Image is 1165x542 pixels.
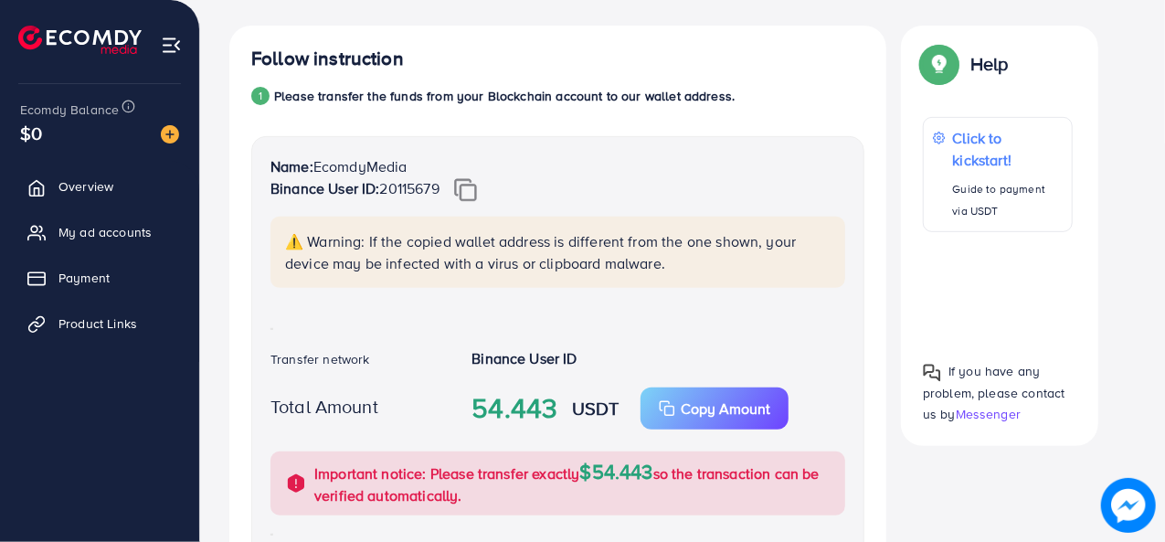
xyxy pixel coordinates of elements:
img: Popup guide [923,48,956,80]
a: Payment [14,260,185,296]
button: Copy Amount [641,388,789,430]
a: Product Links [14,305,185,342]
img: image [1101,478,1156,533]
img: alert [285,473,307,494]
a: Overview [14,168,185,205]
span: My ad accounts [58,223,152,241]
span: If you have any problem, please contact us by [923,362,1065,422]
span: $0 [20,120,42,146]
img: menu [161,35,182,56]
span: Messenger [956,405,1021,423]
h4: Follow instruction [251,48,404,70]
img: img [454,178,477,202]
strong: 54.443 [471,388,557,429]
span: $54.443 [580,457,653,485]
p: 20115679 [270,177,845,202]
strong: Binance User ID: [270,178,380,198]
p: EcomdyMedia [270,155,845,177]
span: Ecomdy Balance [20,101,119,119]
div: 1 [251,87,270,105]
p: Guide to payment via USDT [953,178,1063,222]
strong: USDT [572,395,619,421]
strong: Binance User ID [471,348,577,368]
p: ⚠️ Warning: If the copied wallet address is different from the one shown, your device may be infe... [285,230,834,274]
label: Total Amount [270,393,378,420]
a: My ad accounts [14,214,185,250]
label: Transfer network [270,350,370,368]
p: Important notice: Please transfer exactly so the transaction can be verified automatically. [314,461,834,506]
p: Please transfer the funds from your Blockchain account to our wallet address. [274,85,735,107]
p: Click to kickstart! [953,127,1063,171]
img: logo [18,26,142,54]
img: image [161,125,179,143]
span: Product Links [58,314,137,333]
img: Popup guide [923,364,941,382]
span: Payment [58,269,110,287]
p: Help [970,53,1009,75]
strong: Name: [270,156,313,176]
span: Overview [58,177,113,196]
p: Copy Amount [681,398,770,420]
